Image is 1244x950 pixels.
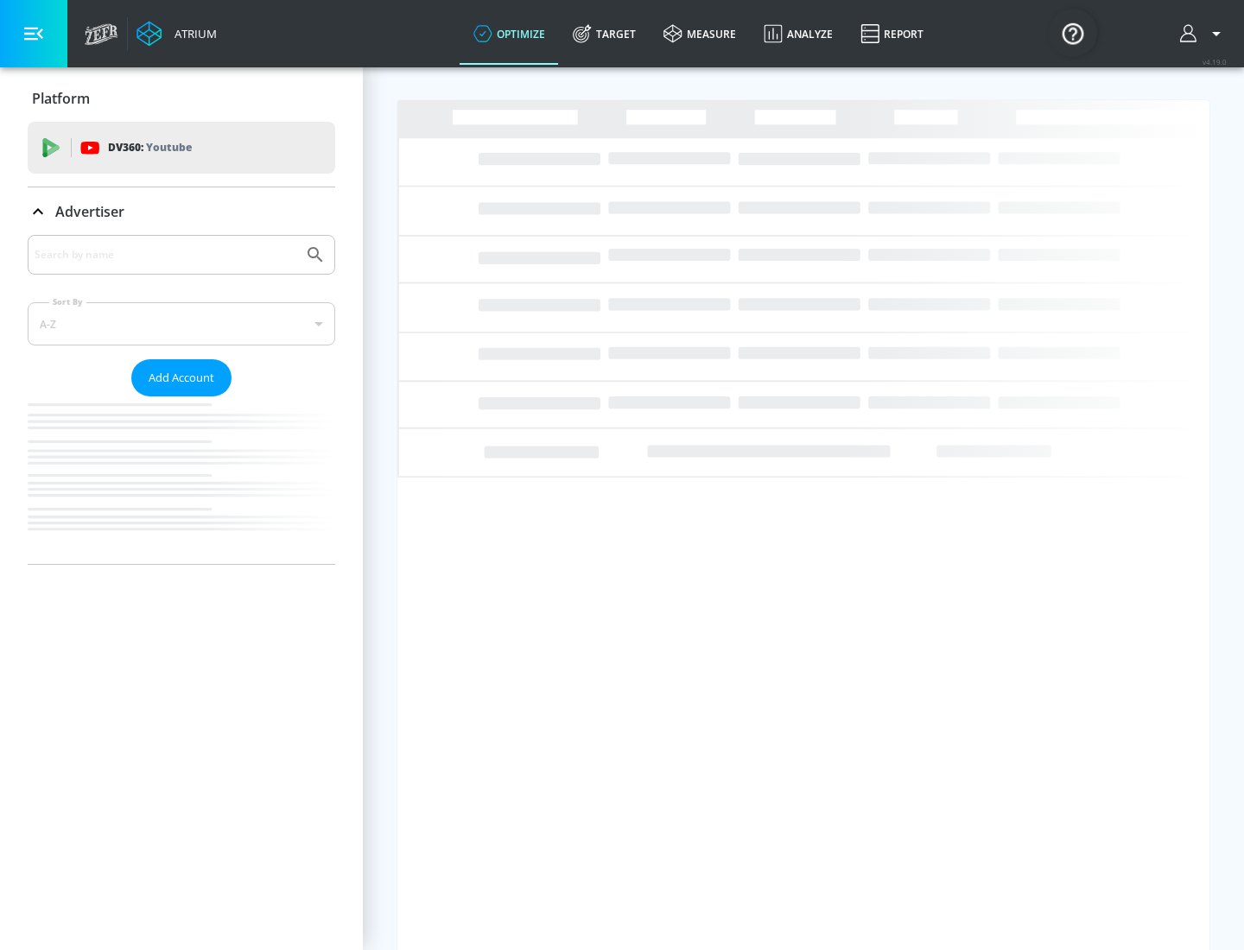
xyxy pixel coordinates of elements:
p: Platform [32,89,90,108]
div: Platform [28,74,335,123]
span: v 4.19.0 [1203,57,1227,66]
button: Open Resource Center [1049,9,1097,57]
p: DV360: [108,138,192,157]
p: Youtube [146,138,192,156]
a: optimize [460,3,559,65]
div: Advertiser [28,187,335,236]
a: Target [559,3,650,65]
div: Advertiser [28,235,335,564]
button: Add Account [131,359,232,396]
a: Report [847,3,937,65]
a: Atrium [136,21,217,47]
nav: list of Advertiser [28,396,335,564]
input: Search by name [35,244,296,266]
label: Sort By [49,296,86,307]
div: Atrium [168,26,217,41]
div: DV360: Youtube [28,122,335,174]
a: measure [650,3,750,65]
span: Add Account [149,368,214,388]
div: A-Z [28,302,335,345]
a: Analyze [750,3,847,65]
p: Advertiser [55,202,124,221]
